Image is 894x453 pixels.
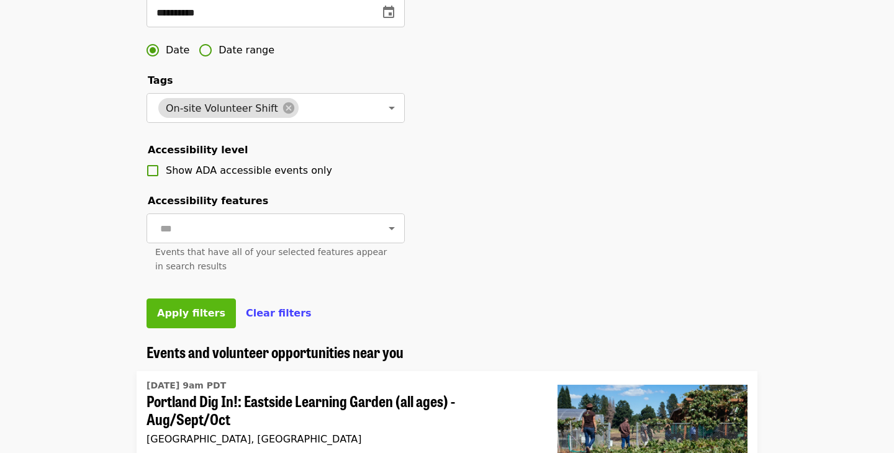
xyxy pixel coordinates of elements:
span: Accessibility features [148,195,268,207]
button: Clear filters [246,306,312,321]
span: Events that have all of your selected features appear in search results [155,247,387,271]
button: Open [383,99,400,117]
span: Tags [148,74,173,86]
button: Apply filters [147,298,236,328]
button: Open [383,220,400,237]
span: Portland Dig In!: Eastside Learning Garden (all ages) - Aug/Sept/Oct [147,392,538,428]
span: Date [166,43,189,58]
div: [GEOGRAPHIC_DATA], [GEOGRAPHIC_DATA] [147,433,538,445]
span: Events and volunteer opportunities near you [147,341,404,362]
span: On-site Volunteer Shift [158,102,286,114]
span: Apply filters [157,307,225,319]
span: Show ADA accessible events only [166,164,332,176]
div: On-site Volunteer Shift [158,98,299,118]
span: Date range [219,43,274,58]
span: Clear filters [246,307,312,319]
time: [DATE] 9am PDT [147,379,226,392]
span: Accessibility level [148,144,248,156]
